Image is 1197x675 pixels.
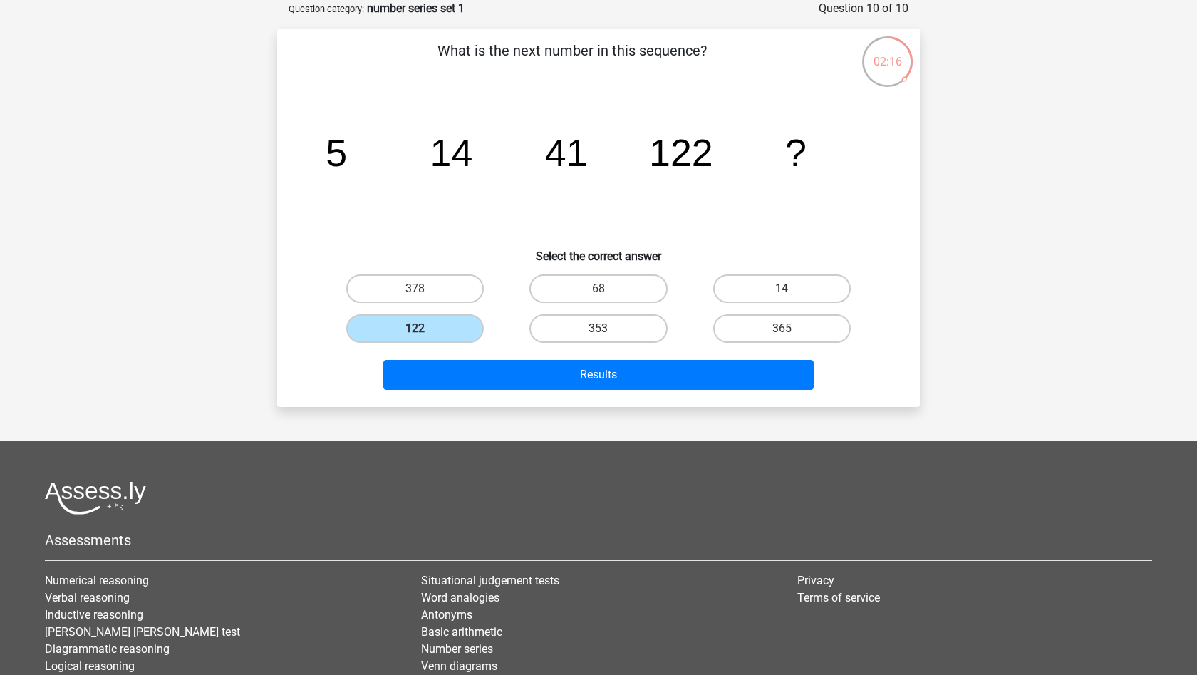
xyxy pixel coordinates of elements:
[529,314,667,343] label: 353
[45,642,170,656] a: Diagrammatic reasoning
[300,238,897,263] h6: Select the correct answer
[421,608,472,622] a: Antonyms
[326,131,347,174] tspan: 5
[45,532,1152,549] h5: Assessments
[713,314,851,343] label: 365
[529,274,667,303] label: 68
[346,274,484,303] label: 378
[45,591,130,604] a: Verbal reasoning
[45,625,240,639] a: [PERSON_NAME] [PERSON_NAME] test
[383,360,814,390] button: Results
[45,659,135,673] a: Logical reasoning
[289,4,364,14] small: Question category:
[545,131,588,174] tspan: 41
[797,591,880,604] a: Terms of service
[300,40,844,83] p: What is the next number in this sequence?
[367,1,465,15] strong: number series set 1
[430,131,473,174] tspan: 14
[421,625,502,639] a: Basic arithmetic
[421,574,559,587] a: Situational judgement tests
[713,274,851,303] label: 14
[649,131,713,174] tspan: 122
[45,481,146,515] img: Assessly logo
[785,131,807,174] tspan: ?
[421,659,497,673] a: Venn diagrams
[45,608,143,622] a: Inductive reasoning
[797,574,834,587] a: Privacy
[45,574,149,587] a: Numerical reasoning
[346,314,484,343] label: 122
[421,642,493,656] a: Number series
[421,591,499,604] a: Word analogies
[861,35,914,71] div: 02:16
